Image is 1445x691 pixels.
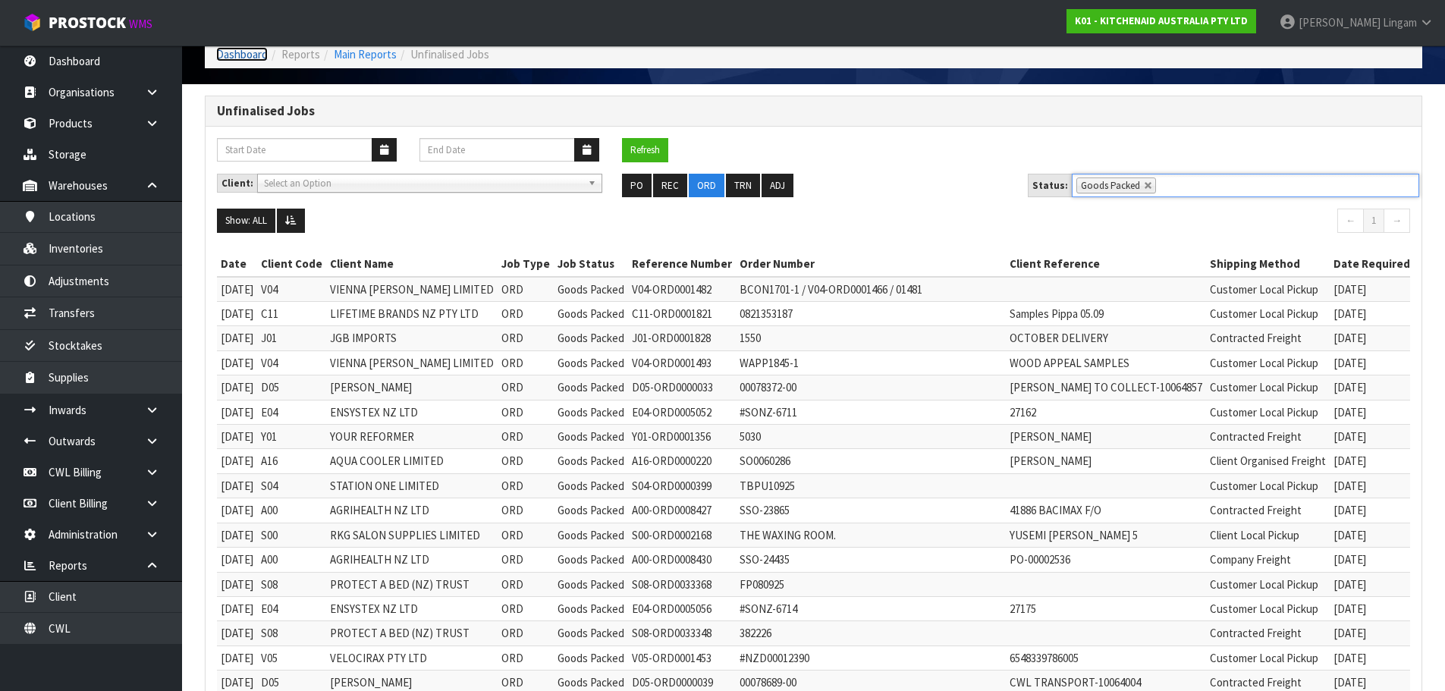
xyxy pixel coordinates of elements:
td: 382226 [736,621,1006,645]
td: [DATE] [217,473,257,498]
td: V04-ORD0001482 [628,277,736,302]
td: [DATE] [1330,548,1414,572]
td: [DATE] [217,621,257,645]
td: PROTECT A BED (NZ) TRUST [326,572,498,596]
span: Goods Packed [558,601,624,616]
td: RKG SALON SUPPLIES LIMITED [326,523,498,547]
td: VIENNA [PERSON_NAME] LIMITED [326,350,498,375]
td: V04 [257,350,326,375]
td: FP080925 [736,572,1006,596]
td: Samples Pippa 05.09 [1006,301,1206,325]
td: Customer Local Pickup [1206,572,1330,596]
td: Customer Local Pickup [1206,645,1330,670]
th: Date [217,252,257,276]
span: Reports [281,47,320,61]
th: Reference Number [628,252,736,276]
td: ORD [498,548,554,572]
td: [DATE] [217,572,257,596]
td: PO-00002536 [1006,548,1206,572]
td: Customer Local Pickup [1206,473,1330,498]
button: Refresh [622,138,668,162]
td: [DATE] [217,498,257,523]
td: E04-ORD0005052 [628,400,736,424]
a: 1 [1363,209,1384,233]
td: ORD [498,621,554,645]
td: Customer Local Pickup [1206,400,1330,424]
td: E04 [257,400,326,424]
td: [DATE] [1330,277,1414,302]
td: [PERSON_NAME] TO COLLECT-10064857 [1006,375,1206,400]
td: [DATE] [1330,350,1414,375]
td: Client Local Pickup [1206,523,1330,547]
span: Goods Packed [558,405,624,419]
td: Customer Local Pickup [1206,375,1330,400]
td: YOUR REFORMER [326,425,498,449]
span: Goods Packed [558,429,624,444]
td: [DATE] [1330,597,1414,621]
td: V04-ORD0001493 [628,350,736,375]
small: WMS [129,17,152,31]
td: SSO-23865 [736,498,1006,523]
td: ORD [498,301,554,325]
td: #SONZ-6711 [736,400,1006,424]
span: Goods Packed [558,479,624,493]
td: SSO-24435 [736,548,1006,572]
span: ProStock [49,13,126,33]
td: [PERSON_NAME] [326,375,498,400]
span: Goods Packed [558,356,624,370]
td: V05 [257,645,326,670]
td: [DATE] [217,425,257,449]
th: Date Required [1330,252,1414,276]
td: JGB IMPORTS [326,326,498,350]
span: Goods Packed [558,675,624,689]
td: [DATE] [217,277,257,302]
td: Contracted Freight [1206,326,1330,350]
td: J01 [257,326,326,350]
td: S08-ORD0033368 [628,572,736,596]
td: Contracted Freight [1206,621,1330,645]
td: Y01-ORD0001356 [628,425,736,449]
td: ORD [498,425,554,449]
td: ORD [498,326,554,350]
td: Client Organised Freight [1206,449,1330,473]
td: V04 [257,277,326,302]
span: Goods Packed [558,528,624,542]
button: TRN [726,174,760,198]
span: Goods Packed [558,577,624,592]
td: [DATE] [217,597,257,621]
td: C11 [257,301,326,325]
td: ORD [498,645,554,670]
span: Goods Packed [558,651,624,665]
td: [PERSON_NAME] [1006,449,1206,473]
td: LIFETIME BRANDS NZ PTY LTD [326,301,498,325]
td: SO0060286 [736,449,1006,473]
td: [DATE] [1330,645,1414,670]
td: 00078372-00 [736,375,1006,400]
td: Customer Local Pickup [1206,350,1330,375]
td: [DATE] [1330,449,1414,473]
th: Client Reference [1006,252,1206,276]
td: 1550 [736,326,1006,350]
td: [DATE] [1330,400,1414,424]
td: [DATE] [1330,572,1414,596]
td: [DATE] [217,548,257,572]
span: Goods Packed [558,380,624,394]
td: ORD [498,400,554,424]
td: 6548339786005 [1006,645,1206,670]
td: Y01 [257,425,326,449]
td: S00-ORD0002168 [628,523,736,547]
span: Unfinalised Jobs [410,47,489,61]
td: [DATE] [217,301,257,325]
td: ORD [498,572,554,596]
th: Job Type [498,252,554,276]
td: S04 [257,473,326,498]
td: AQUA COOLER LIMITED [326,449,498,473]
td: BCON1701-1 / V04-ORD0001466 / 01481 [736,277,1006,302]
td: S00 [257,523,326,547]
span: Lingam [1383,15,1417,30]
td: THE WAXING ROOM. [736,523,1006,547]
td: AGRIHEALTH NZ LTD [326,498,498,523]
td: [DATE] [217,375,257,400]
td: ORD [498,449,554,473]
td: S08 [257,621,326,645]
